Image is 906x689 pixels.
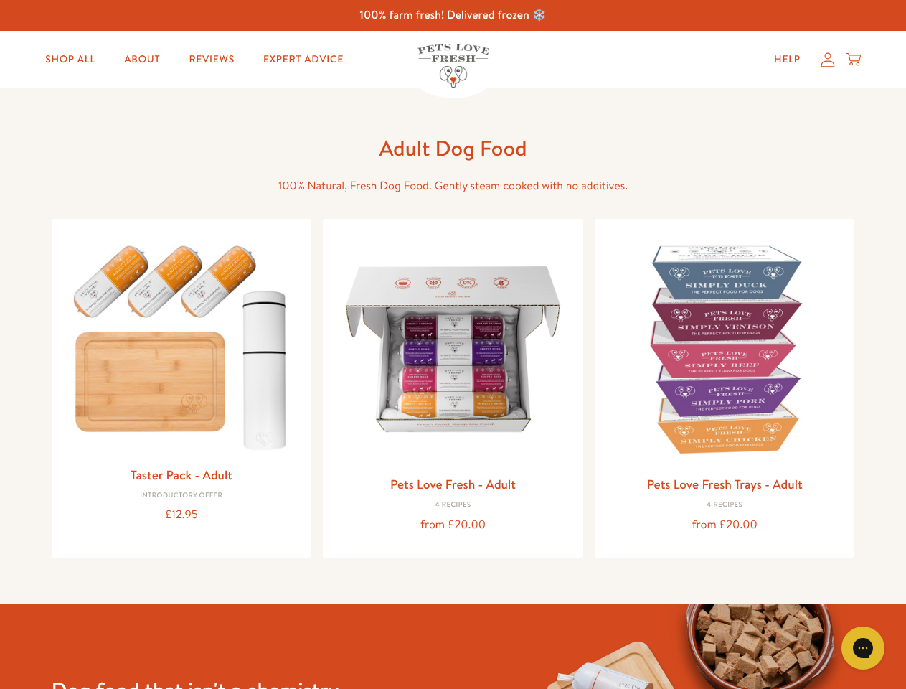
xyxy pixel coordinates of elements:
a: About [113,45,171,74]
a: Pets Love Fresh Trays - Adult [647,475,803,493]
span: 100% Natural, Fresh Dog Food. Gently steam cooked with no additives. [278,178,628,194]
a: Taster Pack - Adult [131,466,232,484]
div: £12.95 [63,505,301,525]
img: Taster Pack - Adult [63,230,301,458]
iframe: Gorgias live chat messenger [834,622,892,675]
img: Pets Love Fresh - Adult [334,230,572,468]
a: Shop All [34,45,107,74]
div: 4 Recipes [606,501,844,510]
div: from £20.00 [606,515,844,535]
a: Pets Love Fresh - Adult [390,475,516,493]
a: Reviews [177,45,245,74]
img: Pets Love Fresh Trays - Adult [606,230,844,468]
h1: Adult Dog Food [224,134,683,162]
div: 4 Recipes [334,501,572,510]
a: Expert Advice [252,45,355,74]
div: Introductory Offer [63,492,301,500]
div: from £20.00 [334,515,572,535]
img: Pets Love Fresh [417,44,489,88]
a: Help [763,45,812,74]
